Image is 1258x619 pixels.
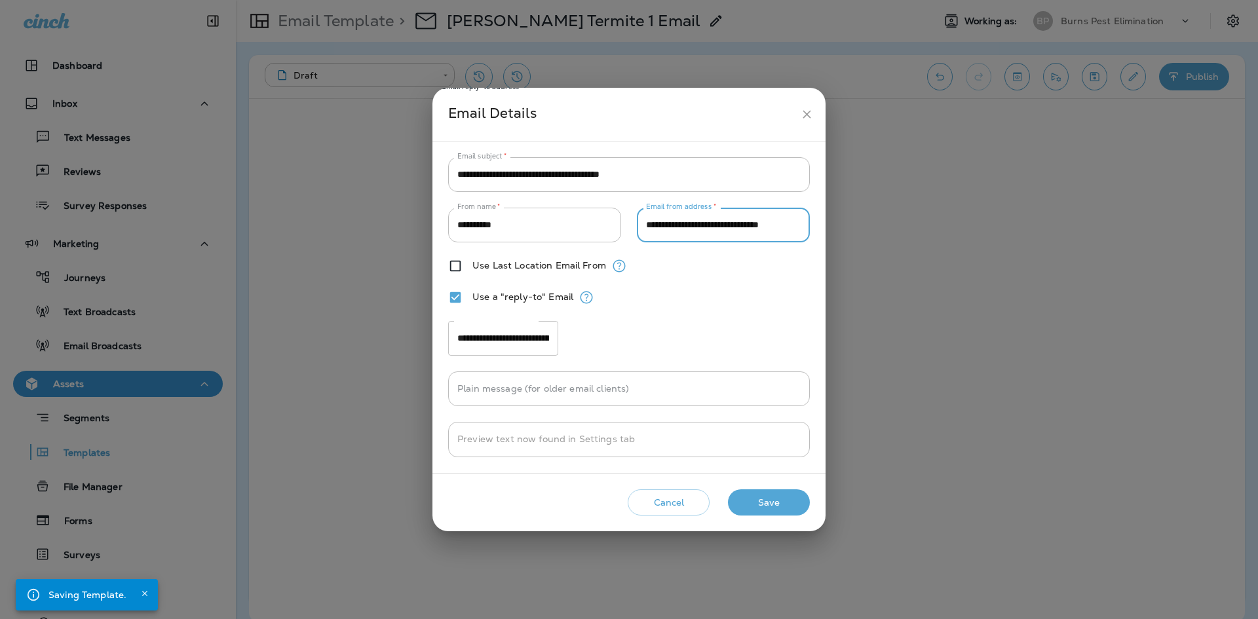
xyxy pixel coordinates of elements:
label: From name [457,202,501,212]
label: Email reply-to address [442,82,520,92]
div: Email Details [448,102,795,126]
button: Close [137,586,153,601]
label: Use a "reply-to" Email [472,291,573,302]
label: Email from address [646,202,716,212]
button: Cancel [628,489,710,516]
div: Saving Template. [48,583,126,607]
button: Save [728,489,810,516]
label: Use Last Location Email From [472,260,606,271]
button: close [795,102,819,126]
label: Email subject [457,151,507,161]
